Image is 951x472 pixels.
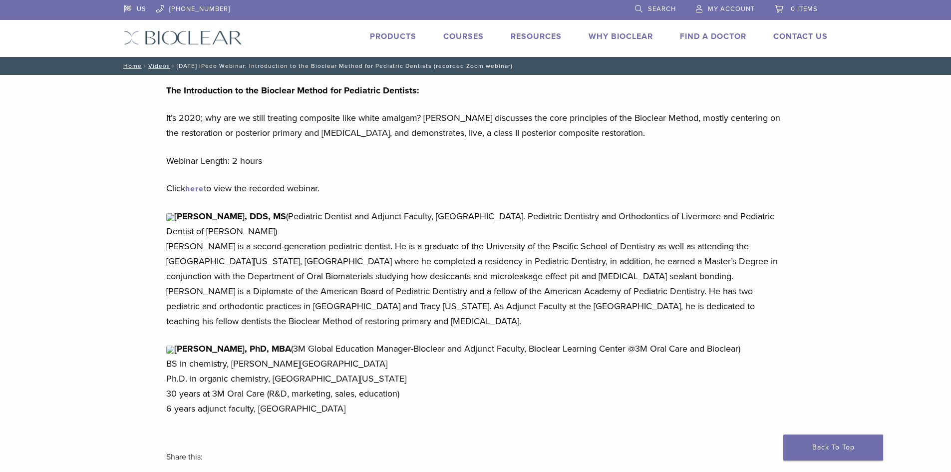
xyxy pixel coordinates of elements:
p: (Pediatric Dentist and Adjunct Faculty, [GEOGRAPHIC_DATA]. Pediatric Dentistry and Orthodontics o... [166,209,785,329]
span: My Account [708,5,755,13]
strong: The Introduction to the Bioclear Method for Pediatric Dentists: [166,85,419,96]
a: Why Bioclear [589,31,653,41]
p: It’s 2020; why are we still treating composite like white amalgam? [PERSON_NAME] discusses the co... [166,110,785,140]
img: 0 [166,213,174,221]
p: (3M Global Education Manager-Bioclear and Adjunct Faculty, Bioclear Learning Center @3M Oral Care... [166,341,785,416]
b: [PERSON_NAME], DDS, MS [174,211,286,222]
h3: Share this: [166,445,785,469]
a: Videos [148,62,170,69]
a: Back To Top [783,435,883,461]
img: 0 [166,346,174,354]
img: Bioclear [124,30,242,45]
span: / [142,63,148,68]
a: here [185,184,204,194]
a: Products [370,31,416,41]
nav: [DATE] iPedo Webinar: Introduction to the Bioclear Method for Pediatric Dentists (recorded Zoom w... [116,57,835,75]
a: Courses [443,31,484,41]
span: / [170,63,177,68]
a: Find A Doctor [680,31,746,41]
a: Resources [511,31,562,41]
a: Home [120,62,142,69]
span: 0 items [791,5,818,13]
span: Search [648,5,676,13]
a: Contact Us [773,31,828,41]
p: Webinar Length: 2 hours [166,153,785,168]
b: [PERSON_NAME], PhD, MBA [174,343,291,354]
p: Click to view the recorded webinar. [166,181,785,196]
